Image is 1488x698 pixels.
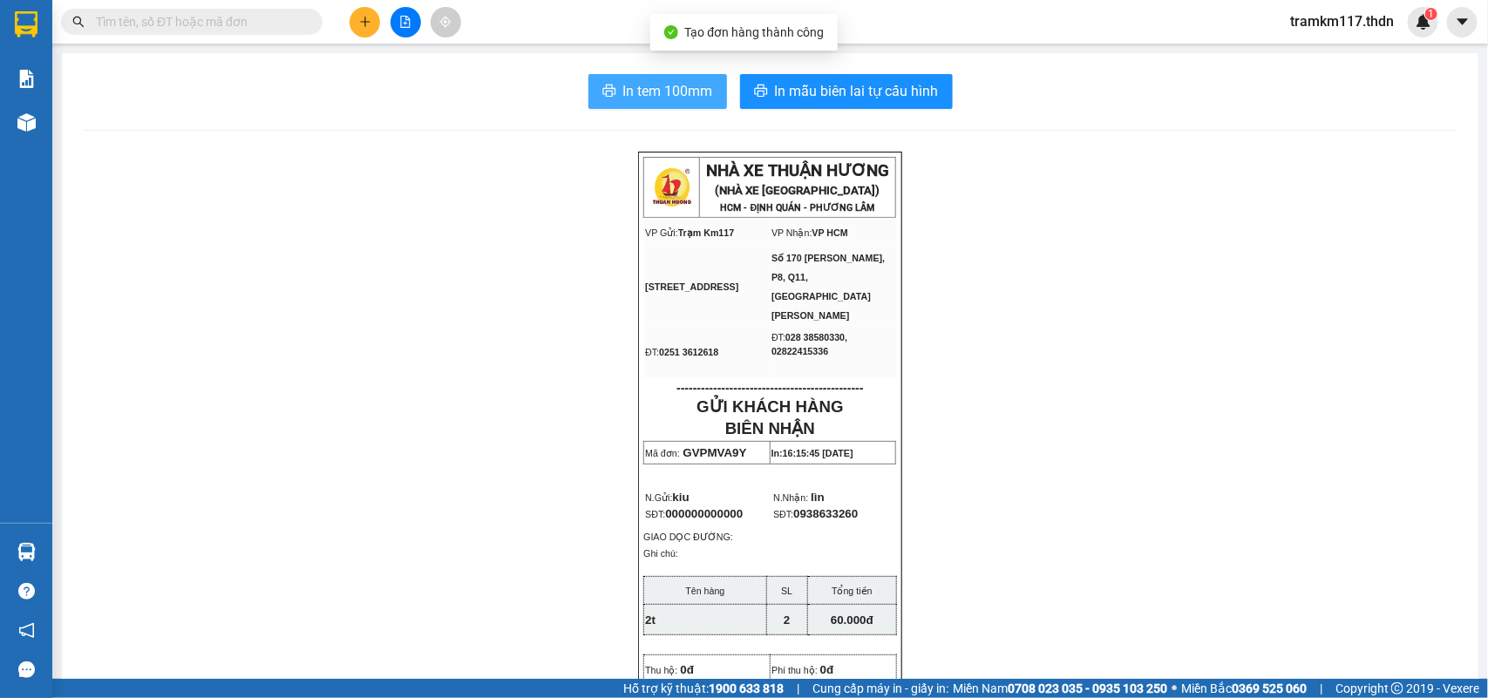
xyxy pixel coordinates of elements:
img: solution-icon [17,70,36,88]
span: 0251 3612618 [659,347,718,357]
sup: 1 [1425,8,1437,20]
img: logo [650,166,694,209]
span: ĐT: [771,332,785,342]
button: plus [350,7,380,37]
span: SĐT: [645,509,743,519]
span: VP Gửi: [645,227,678,238]
button: printerIn tem 100mm [588,74,727,109]
span: Mã đơn: [645,448,680,458]
span: GIAO DỌC ĐƯỜNG: [643,532,733,542]
span: question-circle [18,583,35,600]
span: Tên hàng [685,586,724,596]
span: VP HCM [812,227,848,238]
span: Số 170 [PERSON_NAME], P8, Q11, [GEOGRAPHIC_DATA][PERSON_NAME] [771,253,885,321]
span: Phí thu hộ: [771,665,818,675]
span: message [18,661,35,678]
span: [STREET_ADDRESS] [645,281,738,292]
span: file-add [399,16,411,28]
img: warehouse-icon [17,543,36,561]
span: VP Nhận: [771,227,812,238]
span: In mẫu biên lai tự cấu hình [775,80,939,102]
span: GVPMVA9Y [683,446,747,459]
span: 0đ [820,663,834,676]
span: Tạo đơn hàng thành công [685,25,825,39]
button: aim [431,7,461,37]
span: 1 [1428,8,1434,20]
strong: (NHÀ XE [GEOGRAPHIC_DATA]) [716,184,880,197]
span: 0938633260 [793,507,858,520]
span: printer [602,84,616,100]
span: SL [781,586,792,596]
span: lìn [811,491,825,504]
span: plus [359,16,371,28]
span: Cung cấp máy in - giấy in: [812,679,948,698]
strong: BIÊN NHẬN [725,419,815,437]
span: 000000000000 [665,507,743,520]
strong: 0708 023 035 - 0935 103 250 [1008,681,1167,695]
span: Miền Bắc [1181,679,1307,698]
span: search [72,16,85,28]
span: copyright [1391,682,1403,695]
span: printer [754,84,768,100]
strong: 1900 633 818 [709,681,784,695]
strong: GỬI KHÁCH HÀNG [696,397,843,416]
span: Tổng tiền [832,586,873,596]
span: In: [771,448,853,458]
span: N.Nhận: [773,492,808,503]
span: Ghi chú: [643,548,678,559]
input: Tìm tên, số ĐT hoặc mã đơn [96,12,302,31]
span: caret-down [1455,14,1471,30]
button: caret-down [1447,7,1478,37]
span: In tem 100mm [623,80,713,102]
span: 16:15:45 [DATE] [783,448,853,458]
img: warehouse-icon [17,113,36,132]
strong: NHÀ XE THUẬN HƯƠNG [706,161,889,180]
span: Miền Nam [953,679,1167,698]
span: ĐT: [645,347,659,357]
span: ⚪️ [1172,685,1177,692]
span: Hỗ trợ kỹ thuật: [623,679,784,698]
strong: HCM - ĐỊNH QUÁN - PHƯƠNG LÂM [721,202,875,213]
span: tramkm117.thdn [1276,10,1408,32]
button: file-add [391,7,421,37]
span: ---------------------------------------------- [676,381,863,395]
span: 2 [784,613,790,627]
span: | [1320,679,1322,698]
span: check-circle [664,25,678,39]
span: 028 38580330, 02822415336 [771,332,847,356]
span: 60.000đ [831,613,873,627]
span: kiu [673,491,690,504]
span: Thu hộ: [645,665,677,675]
span: Trạm Km117 [678,227,734,238]
img: logo-vxr [15,11,37,37]
span: aim [439,16,452,28]
span: SĐT: [773,509,793,519]
span: | [797,679,799,698]
button: printerIn mẫu biên lai tự cấu hình [740,74,953,109]
span: N.Gửi: [645,492,690,503]
span: notification [18,622,35,639]
strong: 0369 525 060 [1232,681,1307,695]
span: 0đ [681,663,695,676]
span: 2t [645,613,656,627]
img: icon-new-feature [1416,14,1431,30]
